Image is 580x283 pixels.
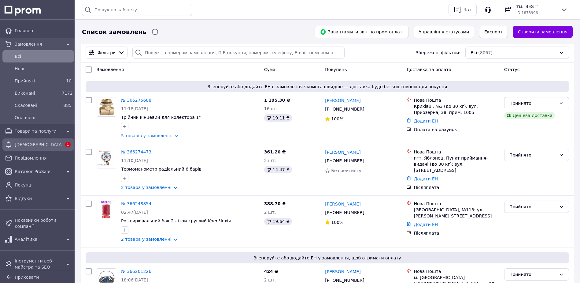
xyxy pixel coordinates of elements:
div: 19.11 ₴ [264,114,292,122]
span: 388.70 ₴ [264,201,286,206]
div: 19.64 ₴ [264,218,292,225]
span: 16 шт. [264,106,279,111]
span: Всі [471,50,477,56]
span: Покупці [15,182,72,188]
div: Чат [462,5,473,14]
a: № 366201226 [121,269,151,274]
span: 100% [331,116,343,121]
div: [PHONE_NUMBER] [324,157,365,165]
div: Прийнято [509,271,556,278]
a: № 366248854 [121,201,151,206]
span: Замовлення [15,41,62,47]
span: Згенеруйте або додайте ЕН в замовлення якомога швидше — доставка буде безкоштовною для покупця [88,84,567,90]
div: [GEOGRAPHIC_DATA], №113: ул. [PERSON_NAME][STREET_ADDRESS] [414,207,499,219]
a: Додати ЕН [414,176,438,181]
span: 7172 [62,91,73,96]
span: Товари та послуги [15,128,62,134]
img: Фото товару [97,97,116,116]
button: Управління статусами [414,26,474,38]
a: № 366274473 [121,149,151,154]
a: Додати ЕН [414,222,438,227]
div: Нова Пошта [414,149,499,155]
span: 1 195.30 ₴ [264,98,290,103]
a: Термоманометр радіальний 6 барів [121,167,201,172]
span: Фільтри [98,50,116,56]
span: (8067) [478,50,493,55]
span: 2 шт. [264,210,276,215]
a: [PERSON_NAME] [325,149,360,155]
span: Статус [504,67,520,72]
div: Прийнято [509,100,556,107]
span: Скасовані [15,102,59,108]
span: Оплачені [15,115,72,121]
span: 10 [66,78,72,83]
span: Каталог ProSale [15,168,62,175]
a: [PERSON_NAME] [325,269,360,275]
a: Додати ЕН [414,119,438,123]
div: Крихівці, №3 (до 30 кг): вул. Приозерна, 38, прим. 1005 [414,103,499,115]
span: Виконані [15,90,59,96]
div: 14.47 ₴ [264,166,292,173]
a: Створити замовлення [513,26,573,38]
span: 100% [331,220,343,225]
img: Фото товару [97,149,116,168]
input: Пошук по кабінету [82,4,192,16]
div: [PHONE_NUMBER] [324,208,365,217]
a: Фото товару [97,97,116,117]
div: Нова Пошта [414,268,499,274]
a: № 366275688 [121,98,151,103]
span: Нові [15,66,72,72]
div: Післяплата [414,230,499,236]
span: 2 шт. [264,277,276,282]
div: Післяплата [414,184,499,191]
div: Нова Пошта [414,97,499,103]
span: Збережені фільтри: [416,50,460,56]
span: Згенеруйте або додайте ЕН у замовлення, щоб отримати оплату [88,255,567,261]
img: Фото товару [98,201,114,220]
div: Дешева доставка [504,112,555,119]
span: тм."BEST" [516,3,556,9]
span: Показники роботи компанії [15,217,72,229]
span: Покупець [325,67,347,72]
span: 2 шт. [264,158,276,163]
span: Замовлення [97,67,124,72]
span: 885 [63,103,72,108]
a: 2 товара у замовленні [121,237,172,242]
span: Відгуки [15,195,62,202]
button: Завантажити звіт по пром-оплаті [315,26,409,38]
a: 2 товара у замовленні [121,185,172,190]
div: [PHONE_NUMBER] [324,105,365,113]
span: ID: 1873996 [516,11,538,15]
a: [PERSON_NAME] [325,201,360,207]
span: Без рейтингу [331,168,361,173]
a: Трійник кінцевий для колектора 1" [121,115,201,120]
span: Інструменти веб-майстра та SEO [15,258,62,270]
span: 11:10[DATE] [121,158,148,163]
span: Приховати [15,275,39,280]
div: Прийнято [509,203,556,210]
span: 424 ₴ [264,269,278,274]
span: Головна [15,28,72,34]
span: Cума [264,67,275,72]
div: пгт. Яблонец, Пункт приймання-видачі (до 30 кг): вул. [STREET_ADDRESS] [414,155,499,173]
span: 361.20 ₴ [264,149,286,154]
button: Експорт [479,26,508,38]
div: Оплата на рахунок [414,126,499,133]
span: Прийняті [15,78,59,84]
span: 11:18[DATE] [121,106,148,111]
a: Розширювальний бак 2 літри круглий Koer Чехія [121,218,231,223]
span: 18:06[DATE] [121,277,148,282]
span: 1 [65,142,71,147]
div: Прийнято [509,152,556,158]
span: Аналітика [15,236,62,242]
a: Фото товару [97,201,116,220]
button: Чат [449,4,477,16]
a: 5 товарів у замовленні [121,133,172,138]
span: 02:47[DATE] [121,210,148,215]
div: Нова Пошта [414,201,499,207]
span: Всi [15,53,72,59]
input: Пошук за номером замовлення, ПІБ покупця, номером телефону, Email, номером накладної [132,47,345,59]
